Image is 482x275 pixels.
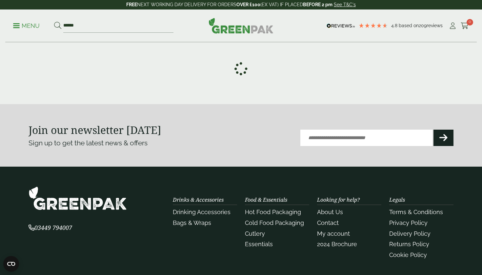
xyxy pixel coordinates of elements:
a: Drinking Accessories [173,209,231,215]
button: Open CMP widget [3,256,19,272]
a: See T&C's [334,2,356,7]
a: Contact [317,219,339,226]
a: 0 [461,21,469,31]
p: Menu [13,22,40,30]
span: 209 [419,23,427,28]
strong: OVER £100 [236,2,260,7]
a: Delivery Policy [389,230,431,237]
a: Terms & Conditions [389,209,443,215]
p: Sign up to get the latest news & offers [29,138,220,148]
strong: FREE [126,2,137,7]
a: About Us [317,209,343,215]
a: Bags & Wraps [173,219,211,226]
span: 0 [467,19,473,26]
a: Essentials [245,241,273,247]
span: reviews [427,23,443,28]
a: Hot Food Packaging [245,209,301,215]
i: My Account [449,23,457,29]
a: Privacy Policy [389,219,428,226]
img: GreenPak Supplies [29,186,127,210]
i: Cart [461,23,469,29]
strong: BEFORE 2 pm [303,2,332,7]
a: 03449 794007 [29,225,72,231]
span: 4.8 [391,23,399,28]
strong: Join our newsletter [DATE] [29,123,161,137]
img: GreenPak Supplies [209,18,273,33]
span: Based on [399,23,419,28]
div: 4.78 Stars [358,23,388,28]
a: Menu [13,22,40,28]
a: Cookie Policy [389,251,427,258]
a: Cutlery [245,230,265,237]
a: 2024 Brochure [317,241,357,247]
img: REVIEWS.io [327,24,355,28]
a: My account [317,230,350,237]
span: 03449 794007 [29,224,72,231]
a: Returns Policy [389,241,429,247]
a: Cold Food Packaging [245,219,304,226]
